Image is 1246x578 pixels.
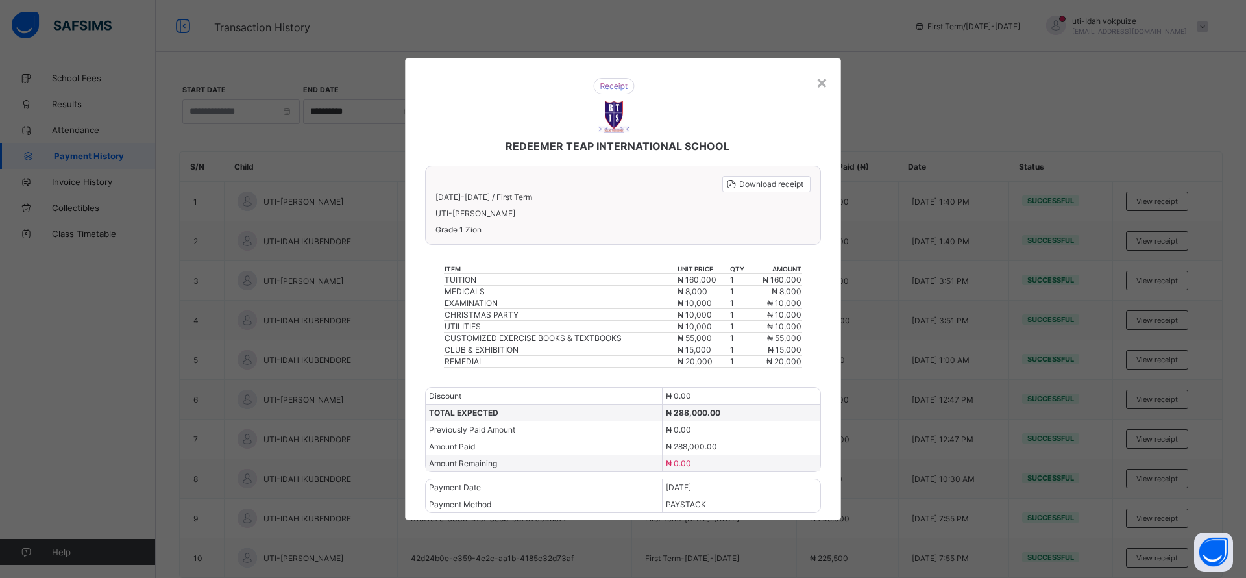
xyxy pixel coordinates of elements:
span: [DATE] [666,483,691,492]
th: unit price [677,264,729,274]
div: CUSTOMIZED EXERCISE BOOKS & TEXTBOOKS [445,333,676,343]
td: 1 [729,333,750,344]
span: UTI-[PERSON_NAME] [435,208,811,218]
span: REDEEMER TEAP INTERNATIONAL SCHOOL [506,140,729,153]
span: Download receipt [739,179,803,189]
span: ₦ 10,000 [767,321,801,331]
span: ₦ 8,000 [772,286,801,296]
span: ₦ 10,000 [678,298,712,308]
td: 1 [729,356,750,368]
td: 1 [729,286,750,297]
span: ₦ 10,000 [767,310,801,320]
div: EXAMINATION [445,298,676,308]
span: Previously Paid Amount [429,425,515,434]
span: ₦ 10,000 [678,310,712,320]
span: ₦ 8,000 [678,286,707,296]
td: 1 [729,297,750,309]
span: ₦ 10,000 [767,298,801,308]
span: ₦ 0.00 [666,391,691,401]
span: [DATE]-[DATE] / First Term [435,192,532,202]
img: REDEEMER TEAP INTERNATIONAL SCHOOL [598,101,630,133]
td: 1 [729,344,750,356]
span: ₦ 288,000.00 [666,442,717,451]
div: TUITION [445,275,676,284]
span: ₦ 160,000 [678,275,716,284]
th: qty [729,264,750,274]
td: 1 [729,309,750,321]
span: ₦ 15,000 [768,345,801,355]
div: CLUB & EXHIBITION [445,345,676,355]
span: ₦ 0.00 [666,425,691,434]
span: ₦ 10,000 [678,321,712,331]
span: ₦ 0.00 [666,459,691,468]
span: ₦ 288,000.00 [666,408,720,418]
span: PAYSTACK [666,499,706,509]
div: MEDICALS [445,286,676,296]
span: ₦ 20,000 [678,357,713,366]
span: Payment Date [429,483,481,492]
img: receipt.26f346b57495a98c98ef9b0bc63aa4d8.svg [593,78,635,94]
td: 1 [729,321,750,333]
span: ₦ 160,000 [763,275,801,284]
span: Payment Method [429,499,491,509]
span: ₦ 55,000 [767,333,801,343]
div: CHRISTMAS PARTY [445,310,676,320]
span: ₦ 55,000 [678,333,712,343]
span: Discount [429,391,461,401]
span: ₦ 20,000 [766,357,801,366]
div: × [816,71,828,93]
span: Amount Paid [429,442,475,451]
th: amount [750,264,802,274]
th: item [444,264,677,274]
div: REMEDIAL [445,357,676,366]
span: ₦ 15,000 [678,345,711,355]
span: TOTAL EXPECTED [429,408,498,418]
button: Open asap [1194,533,1233,572]
div: UTILITIES [445,321,676,331]
span: Grade 1 Zion [435,225,811,234]
td: 1 [729,274,750,286]
span: Amount Remaining [429,459,497,468]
